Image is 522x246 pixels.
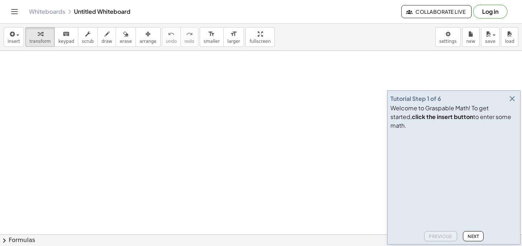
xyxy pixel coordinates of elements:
i: undo [168,30,175,38]
span: insert [8,39,20,44]
span: smaller [204,39,220,44]
button: keyboardkeypad [54,27,78,47]
i: keyboard [63,30,70,38]
button: Log in [473,5,507,19]
span: scrub [82,39,94,44]
button: format_sizelarger [223,27,244,47]
button: arrange [136,27,161,47]
button: draw [98,27,116,47]
button: format_sizesmaller [200,27,224,47]
span: redo [185,39,194,44]
span: load [505,39,514,44]
span: arrange [140,39,157,44]
button: scrub [78,27,98,47]
span: settings [439,39,457,44]
span: keypad [58,39,74,44]
button: fullscreen [245,27,274,47]
span: erase [120,39,132,44]
span: new [466,39,475,44]
span: transform [29,39,51,44]
span: Collaborate Live [407,8,465,15]
button: load [501,27,518,47]
button: erase [116,27,136,47]
button: settings [435,27,461,47]
span: Next [468,234,479,239]
span: larger [227,39,240,44]
button: redoredo [181,27,198,47]
button: Toggle navigation [9,6,20,17]
button: new [462,27,480,47]
i: format_size [208,30,215,38]
button: Next [463,231,484,241]
button: insert [4,27,24,47]
b: click the insert button [412,113,473,120]
button: save [481,27,500,47]
button: transform [25,27,55,47]
div: Tutorial Step 1 of 6 [390,94,441,103]
div: Welcome to Graspable Math! To get started, to enter some math. [390,104,517,130]
span: save [485,39,495,44]
span: draw [101,39,112,44]
span: fullscreen [249,39,270,44]
button: Collaborate Live [401,5,472,18]
i: format_size [230,30,237,38]
button: undoundo [162,27,181,47]
i: redo [186,30,193,38]
span: undo [166,39,177,44]
a: Whiteboards [29,8,65,15]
